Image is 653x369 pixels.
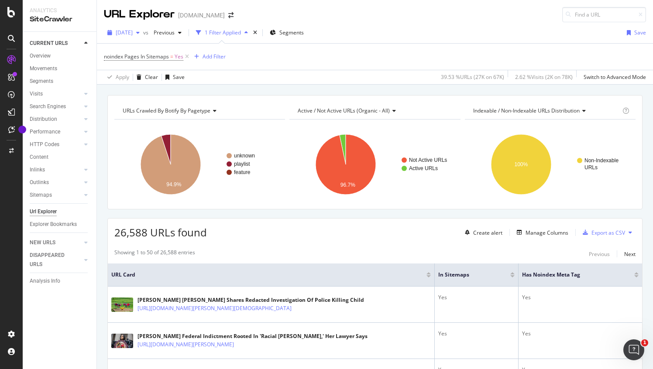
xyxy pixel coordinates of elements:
button: 1 Filter Applied [192,26,251,40]
a: Search Engines [30,102,82,111]
button: Manage Columns [513,227,568,238]
div: Save [173,73,185,81]
a: Url Explorer [30,207,90,216]
a: Analysis Info [30,277,90,286]
div: Visits [30,89,43,99]
div: Inlinks [30,165,45,174]
a: Explorer Bookmarks [30,220,90,229]
a: Sitemaps [30,191,82,200]
div: Analysis Info [30,277,60,286]
svg: A chart. [465,126,636,202]
div: Switch to Advanced Mode [584,73,646,81]
span: 2025 Aug. 24th [116,29,133,36]
span: Previous [150,29,175,36]
text: Active URLs [409,165,438,171]
div: times [251,28,259,37]
div: Explorer Bookmarks [30,220,77,229]
a: Visits [30,89,82,99]
button: Create alert [461,225,502,239]
text: unknown [234,153,255,159]
div: Previous [589,250,610,258]
span: URLs Crawled By Botify By pagetype [123,107,210,114]
button: Previous [150,26,185,40]
div: Next [624,250,636,258]
button: [DATE] [104,26,143,40]
iframe: Intercom live chat [623,339,644,360]
button: Switch to Advanced Mode [580,70,646,84]
a: [URL][DOMAIN_NAME][PERSON_NAME] [137,340,234,349]
a: Overview [30,51,90,61]
a: NEW URLS [30,238,82,247]
span: vs [143,29,150,36]
img: main image [111,297,133,312]
text: Not Active URLs [409,157,447,163]
a: CURRENT URLS [30,39,82,48]
div: Tooltip anchor [18,126,26,133]
h4: Active / Not Active URLs [296,104,452,118]
div: Export as CSV [591,229,625,236]
div: Movements [30,64,57,73]
svg: A chart. [289,126,460,202]
span: noindex Pages In Sitemaps [104,53,169,60]
div: Url Explorer [30,207,57,216]
div: Segments [30,77,53,86]
span: Segments [279,29,304,36]
svg: A chart. [114,126,285,202]
div: Distribution [30,115,57,124]
button: Segments [266,26,307,40]
span: URL Card [111,271,424,279]
div: Search Engines [30,102,66,111]
div: Performance [30,127,60,137]
img: main image [111,334,133,348]
span: Has noindex Meta Tag [522,271,621,279]
div: 1 Filter Applied [205,29,241,36]
a: DISAPPEARED URLS [30,251,82,269]
a: Segments [30,77,90,86]
text: 96.7% [340,182,355,188]
a: [URL][DOMAIN_NAME][PERSON_NAME][DEMOGRAPHIC_DATA] [137,304,292,313]
text: Non-Indexable [584,157,619,164]
span: Yes [175,51,183,63]
h4: Indexable / Non-Indexable URLs Distribution [471,104,621,118]
span: 26,588 URLs found [114,225,207,239]
span: Indexable / Non-Indexable URLs distribution [473,107,580,114]
a: HTTP Codes [30,140,82,149]
span: Active / Not Active URLs (organic - all) [298,107,390,114]
div: Overview [30,51,51,61]
button: Add Filter [191,51,226,62]
a: Movements [30,64,90,73]
a: Content [30,153,90,162]
text: feature [234,169,251,175]
a: Distribution [30,115,82,124]
div: DISAPPEARED URLS [30,251,74,269]
a: Performance [30,127,82,137]
div: CURRENT URLS [30,39,68,48]
button: Save [623,26,646,40]
span: = [170,53,173,60]
div: Add Filter [203,53,226,60]
input: Find a URL [562,7,646,22]
a: Outlinks [30,178,82,187]
div: URL Explorer [104,7,175,22]
div: Manage Columns [526,229,568,236]
div: Save [634,29,646,36]
button: Apply [104,70,129,84]
div: [PERSON_NAME] [PERSON_NAME] Shares Redacted Investigation Of Police Killing Child [137,296,364,304]
div: Create alert [473,229,502,236]
div: Yes [522,330,639,338]
text: 94.9% [166,181,181,188]
div: Sitemaps [30,191,52,200]
div: NEW URLS [30,238,55,247]
div: Yes [438,330,515,338]
div: Yes [522,294,639,301]
button: Export as CSV [579,225,625,239]
div: Content [30,153,48,162]
text: playlist [234,161,250,167]
div: SiteCrawler [30,14,89,24]
div: Analytics [30,7,89,14]
div: Outlinks [30,178,49,187]
button: Next [624,249,636,259]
